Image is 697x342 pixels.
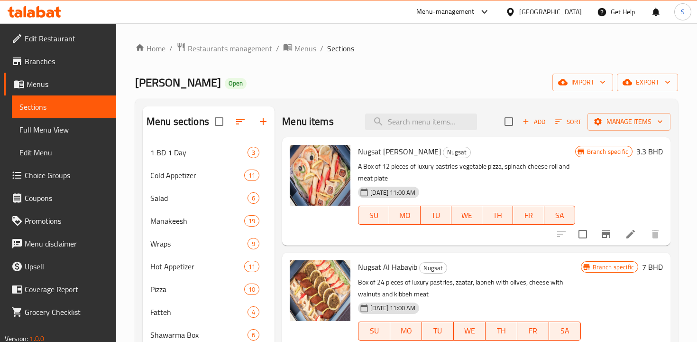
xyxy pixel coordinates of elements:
[358,322,390,341] button: SU
[244,170,259,181] div: items
[245,217,259,226] span: 19
[283,42,316,55] a: Menus
[248,329,259,341] div: items
[681,7,685,17] span: S
[244,215,259,227] div: items
[390,322,422,341] button: MO
[454,322,486,341] button: WE
[4,301,116,323] a: Grocery Checklist
[248,308,259,317] span: 4
[248,306,259,318] div: items
[553,324,577,338] span: SA
[4,278,116,301] a: Coverage Report
[245,262,259,271] span: 11
[25,284,109,295] span: Coverage Report
[362,324,386,338] span: SU
[150,215,244,227] span: Manakeesh
[25,192,109,204] span: Coupons
[458,324,482,338] span: WE
[143,141,275,164] div: 1 BD 1 Day3
[150,306,248,318] span: Fatteh
[290,145,350,206] img: Nugsat Al Baraka
[150,261,244,272] span: Hot Appetizer
[544,206,575,225] button: SA
[25,56,109,67] span: Branches
[135,72,221,93] span: [PERSON_NAME]
[150,329,248,341] span: Shawarma Box
[143,232,275,255] div: Wraps9
[245,171,259,180] span: 11
[365,114,477,130] input: search
[420,263,447,274] span: Nugsat
[209,112,229,132] span: Select all sections
[229,110,252,133] span: Sort sections
[595,223,617,246] button: Branch-specific-item
[517,322,549,341] button: FR
[549,322,581,341] button: SA
[169,43,173,54] li: /
[367,304,419,313] span: [DATE] 11:00 AM
[290,260,350,321] img: Nugsat Al Habayib
[143,209,275,232] div: Manakeesh19
[248,192,259,204] div: items
[4,50,116,73] a: Branches
[25,215,109,227] span: Promotions
[225,78,247,89] div: Open
[147,114,209,129] h2: Menu sections
[587,113,670,131] button: Manage items
[358,260,417,274] span: Nugsat Al Habayib
[294,43,316,54] span: Menus
[573,224,593,244] span: Select to update
[135,43,165,54] a: Home
[589,263,638,272] span: Branch specific
[486,209,509,222] span: TH
[188,43,272,54] span: Restaurants management
[143,255,275,278] div: Hot Appetizer11
[12,141,116,164] a: Edit Menu
[362,209,385,222] span: SU
[416,6,475,18] div: Menu-management
[358,144,441,159] span: Nugsat [PERSON_NAME]
[248,238,259,249] div: items
[19,147,109,158] span: Edit Menu
[150,170,244,181] span: Cold Appetizer
[513,206,544,225] button: FR
[625,228,636,240] a: Edit menu item
[548,209,571,222] span: SA
[245,285,259,294] span: 10
[499,112,519,132] span: Select section
[519,7,582,17] div: [GEOGRAPHIC_DATA]
[150,238,248,249] div: Wraps
[394,324,418,338] span: MO
[583,147,632,156] span: Branch specific
[276,43,279,54] li: /
[517,209,540,222] span: FR
[519,114,549,129] span: Add item
[642,260,663,274] h6: 7 BHD
[25,261,109,272] span: Upsell
[455,209,478,222] span: WE
[4,209,116,232] a: Promotions
[422,322,454,341] button: TU
[25,33,109,44] span: Edit Restaurant
[421,206,451,225] button: TU
[419,262,447,274] div: Nugsat
[248,239,259,248] span: 9
[135,42,678,55] nav: breadcrumb
[143,164,275,187] div: Cold Appetizer11
[451,206,482,225] button: WE
[143,278,275,301] div: Pizza10
[27,78,109,90] span: Menus
[25,238,109,249] span: Menu disclaimer
[19,124,109,135] span: Full Menu View
[143,301,275,323] div: Fatteh4
[555,116,581,127] span: Sort
[560,76,605,88] span: import
[248,194,259,203] span: 6
[4,232,116,255] a: Menu disclaimer
[25,170,109,181] span: Choice Groups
